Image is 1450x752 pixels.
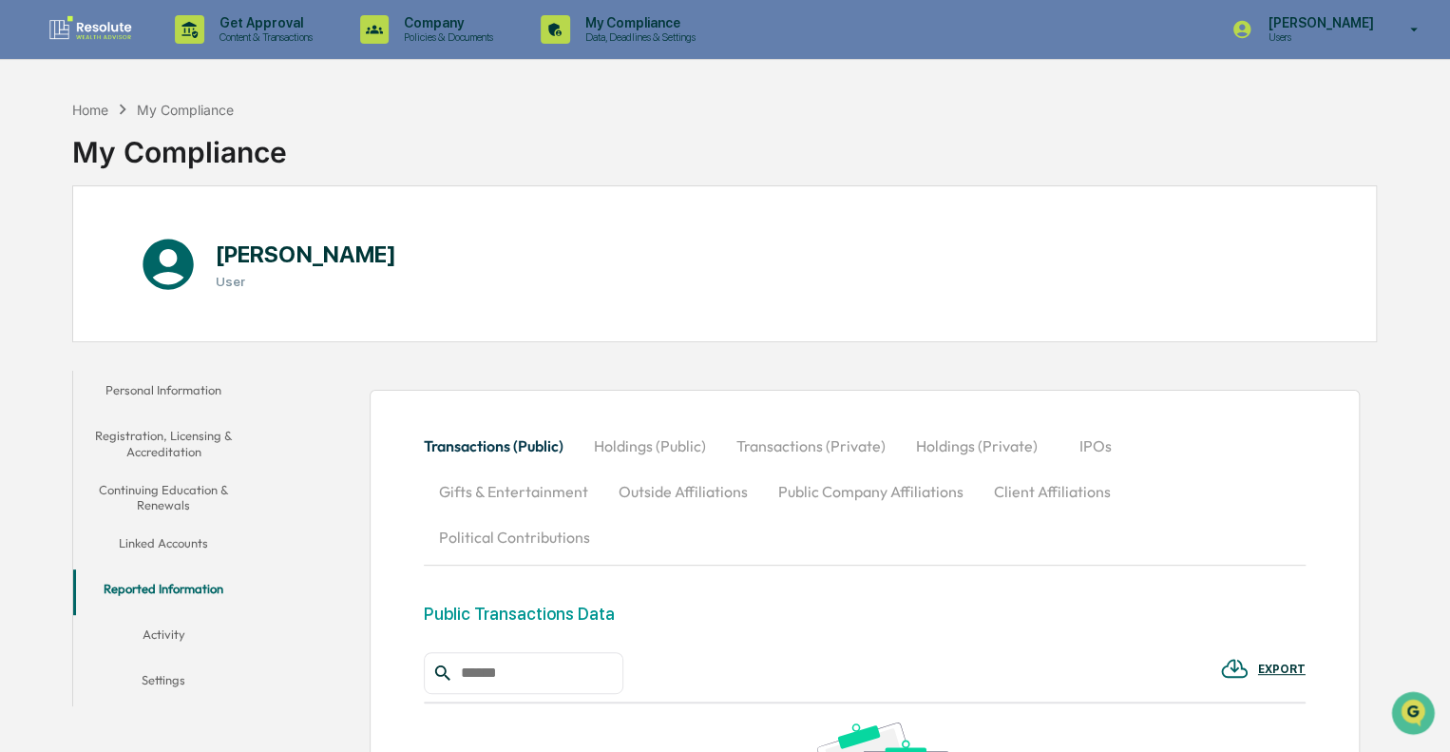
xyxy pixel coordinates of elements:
[130,232,243,266] a: 🗄️Attestations
[189,322,230,337] span: Pylon
[216,241,395,268] h1: [PERSON_NAME]
[1252,15,1383,30] p: [PERSON_NAME]
[721,423,901,469] button: Transactions (Private)
[19,145,53,180] img: 1746055101610-c473b297-6a78-478c-a979-82029cc54cd1
[1220,654,1249,683] img: EXPORT
[389,30,503,44] p: Policies & Documents
[65,145,312,164] div: Start new chat
[424,423,579,469] button: Transactions (Public)
[424,604,615,624] div: Public Transactions Data
[72,102,108,118] div: Home
[73,569,255,615] button: Reported Information
[11,232,130,266] a: 🖐️Preclearance
[1258,663,1306,676] div: EXPORT
[901,423,1053,469] button: Holdings (Private)
[763,469,979,514] button: Public Company Affiliations
[19,278,34,293] div: 🔎
[216,274,395,289] h3: User
[46,14,137,45] img: logo
[73,524,255,569] button: Linked Accounts
[424,423,1306,560] div: secondary tabs example
[19,241,34,257] div: 🖐️
[603,469,763,514] button: Outside Affiliations
[323,151,346,174] button: Start new chat
[424,514,605,560] button: Political Contributions
[73,661,255,706] button: Settings
[73,615,255,661] button: Activity
[38,240,123,259] span: Preclearance
[157,240,236,259] span: Attestations
[389,15,503,30] p: Company
[979,469,1126,514] button: Client Affiliations
[1389,689,1440,741] iframe: Open customer support
[65,164,240,180] div: We're available if you need us!
[1252,30,1383,44] p: Users
[73,371,255,706] div: secondary tabs example
[19,40,346,70] p: How can we help?
[570,15,705,30] p: My Compliance
[138,241,153,257] div: 🗄️
[424,469,603,514] button: Gifts & Entertainment
[73,371,255,416] button: Personal Information
[579,423,721,469] button: Holdings (Public)
[1053,423,1138,469] button: IPOs
[134,321,230,337] a: Powered byPylon
[73,471,255,525] button: Continuing Education & Renewals
[570,30,705,44] p: Data, Deadlines & Settings
[72,120,287,169] div: My Compliance
[73,416,255,471] button: Registration, Licensing & Accreditation
[11,268,127,302] a: 🔎Data Lookup
[204,15,322,30] p: Get Approval
[137,102,234,118] div: My Compliance
[204,30,322,44] p: Content & Transactions
[38,276,120,295] span: Data Lookup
